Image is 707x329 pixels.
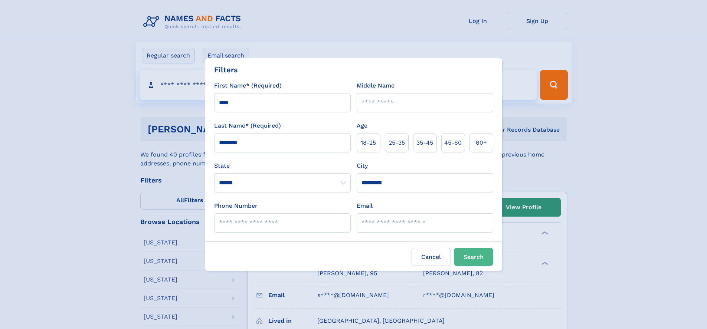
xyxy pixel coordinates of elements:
[214,121,281,130] label: Last Name* (Required)
[476,138,487,147] span: 60+
[214,161,351,170] label: State
[214,81,282,90] label: First Name* (Required)
[361,138,376,147] span: 18‑25
[412,248,451,266] label: Cancel
[416,138,433,147] span: 35‑45
[444,138,462,147] span: 45‑60
[454,248,493,266] button: Search
[214,201,258,210] label: Phone Number
[214,64,238,75] div: Filters
[389,138,405,147] span: 25‑35
[357,81,395,90] label: Middle Name
[357,201,373,210] label: Email
[357,121,367,130] label: Age
[357,161,368,170] label: City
